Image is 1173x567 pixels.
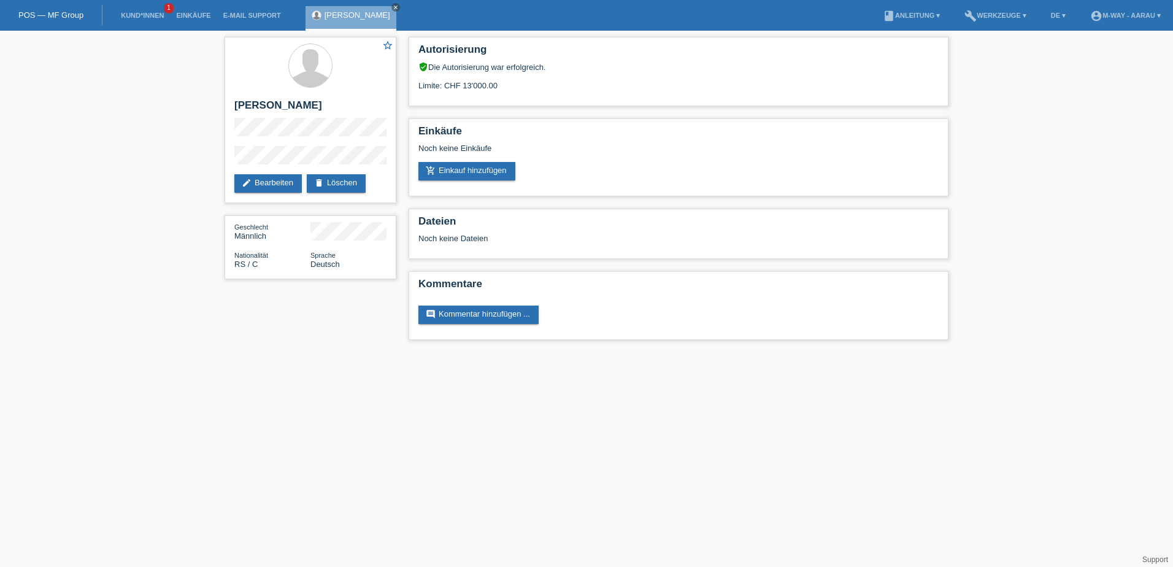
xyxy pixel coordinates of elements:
a: account_circlem-way - Aarau ▾ [1084,12,1167,19]
i: add_shopping_cart [426,166,436,175]
h2: Autorisierung [418,44,939,62]
i: account_circle [1090,10,1102,22]
span: Serbien / C / 26.03.1993 [234,260,258,269]
a: deleteLöschen [307,174,366,193]
a: Einkäufe [170,12,217,19]
a: commentKommentar hinzufügen ... [418,306,539,324]
i: edit [242,178,252,188]
a: close [391,3,400,12]
span: Deutsch [310,260,340,269]
h2: [PERSON_NAME] [234,99,387,118]
a: POS — MF Group [18,10,83,20]
span: Nationalität [234,252,268,259]
a: editBearbeiten [234,174,302,193]
i: comment [426,309,436,319]
div: Männlich [234,222,310,241]
a: Kund*innen [115,12,170,19]
div: Noch keine Dateien [418,234,793,243]
span: Geschlecht [234,223,268,231]
h2: Kommentare [418,278,939,296]
h2: Einkäufe [418,125,939,144]
div: Noch keine Einkäufe [418,144,939,162]
a: DE ▾ [1045,12,1072,19]
i: star_border [382,40,393,51]
a: Support [1142,555,1168,564]
h2: Dateien [418,215,939,234]
i: book [883,10,895,22]
div: Die Autorisierung war erfolgreich. [418,62,939,72]
i: verified_user [418,62,428,72]
i: build [964,10,977,22]
div: Limite: CHF 13'000.00 [418,72,939,90]
a: star_border [382,40,393,53]
a: add_shopping_cartEinkauf hinzufügen [418,162,515,180]
a: buildWerkzeuge ▾ [958,12,1033,19]
i: close [393,4,399,10]
a: [PERSON_NAME] [325,10,390,20]
i: delete [314,178,324,188]
span: Sprache [310,252,336,259]
a: E-Mail Support [217,12,287,19]
a: bookAnleitung ▾ [877,12,946,19]
span: 1 [164,3,174,13]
